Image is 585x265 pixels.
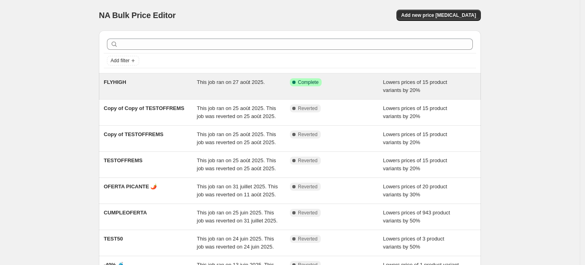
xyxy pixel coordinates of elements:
span: This job ran on 25 août 2025. This job was reverted on 25 août 2025. [197,131,276,145]
button: Add filter [107,56,139,65]
span: Lowers prices of 3 product variants by 50% [383,236,444,250]
span: Complete [298,79,318,86]
span: Add new price [MEDICAL_DATA] [401,12,476,18]
span: TEST50 [104,236,123,242]
span: Reverted [298,131,318,138]
span: NA Bulk Price Editor [99,11,176,20]
span: Lowers prices of 943 product variants by 50% [383,210,450,224]
span: This job ran on 25 août 2025. This job was reverted on 25 août 2025. [197,157,276,171]
span: CUMPLEOFERTA [104,210,147,216]
span: FLYHIGH [104,79,126,85]
span: Lowers prices of 15 product variants by 20% [383,105,447,119]
span: This job ran on 24 juin 2025. This job was reverted on 24 juin 2025. [197,236,274,250]
span: This job ran on 25 juin 2025. This job was reverted on 31 juillet 2025. [197,210,278,224]
span: Reverted [298,157,318,164]
span: Reverted [298,105,318,112]
span: Reverted [298,236,318,242]
span: Add filter [111,57,129,64]
span: Reverted [298,210,318,216]
span: Lowers prices of 15 product variants by 20% [383,79,447,93]
span: Lowers prices of 15 product variants by 20% [383,157,447,171]
button: Add new price [MEDICAL_DATA] [396,10,481,21]
span: TESTOFFREMS [104,157,143,163]
span: Lowers prices of 20 product variants by 30% [383,183,447,198]
span: This job ran on 27 août 2025. [197,79,265,85]
span: OFERTA PICANTE 🌶️ [104,183,157,190]
span: Lowers prices of 15 product variants by 20% [383,131,447,145]
span: Copy of TESTOFFREMS [104,131,164,137]
span: This job ran on 31 juillet 2025. This job was reverted on 11 août 2025. [197,183,278,198]
span: This job ran on 25 août 2025. This job was reverted on 25 août 2025. [197,105,276,119]
span: Reverted [298,183,318,190]
span: Copy of Copy of TESTOFFREMS [104,105,185,111]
